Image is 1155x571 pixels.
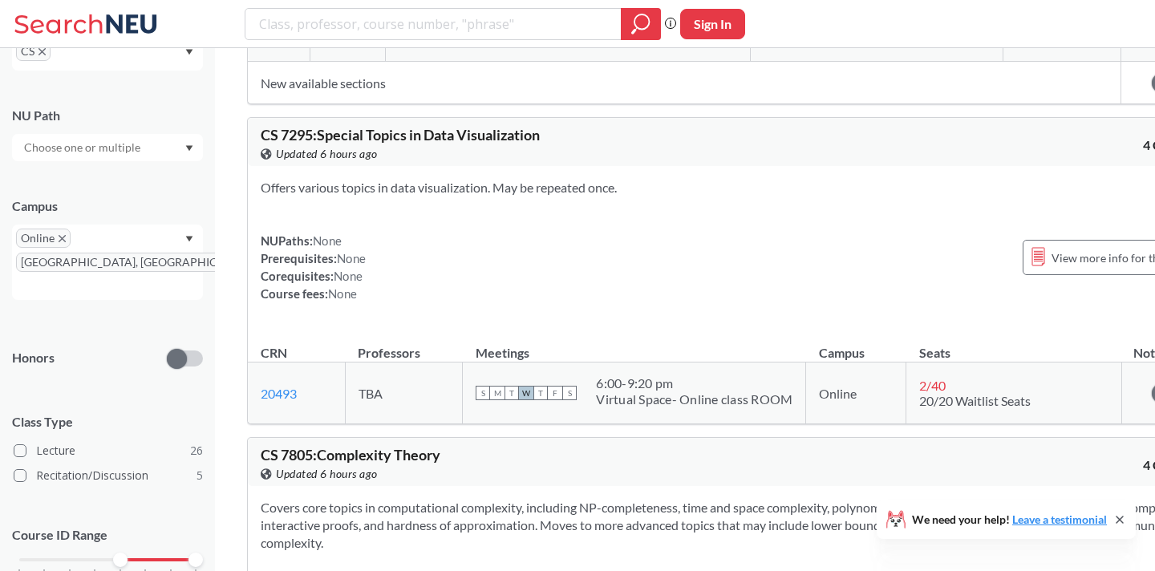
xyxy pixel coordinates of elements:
th: Campus [806,328,906,362]
span: CS 7805 : Complexity Theory [261,446,440,464]
div: CRN [261,344,287,362]
div: magnifying glass [621,8,661,40]
label: Recitation/Discussion [14,465,203,486]
span: Class Type [12,413,203,431]
span: 2 / 40 [919,378,946,393]
td: New available sections [248,62,1121,104]
button: Sign In [680,9,745,39]
span: Updated 6 hours ago [276,465,378,483]
div: NUPaths: Prerequisites: Corequisites: Course fees: [261,232,366,302]
td: Online [806,362,906,424]
div: OnlineX to remove pill[GEOGRAPHIC_DATA], [GEOGRAPHIC_DATA]X to remove pillDropdown arrow [12,225,203,300]
th: Professors [345,328,463,362]
span: Updated 6 hours ago [276,145,378,163]
a: 20493 [261,386,297,401]
span: OnlineX to remove pill [16,229,71,248]
div: 6:00 - 9:20 pm [596,375,792,391]
span: W [519,386,533,400]
span: CSX to remove pill [16,42,51,61]
svg: X to remove pill [38,48,46,55]
span: CS 7295 : Special Topics in Data Visualization [261,126,540,144]
span: T [533,386,548,400]
span: [GEOGRAPHIC_DATA], [GEOGRAPHIC_DATA]X to remove pill [16,253,271,272]
div: Virtual Space- Online class ROOM [596,391,792,407]
a: Leave a testimonial [1012,512,1107,526]
span: We need your help! [912,514,1107,525]
input: Class, professor, course number, "phrase" [257,10,610,38]
input: Choose one or multiple [16,138,151,157]
span: 26 [190,442,203,460]
span: T [505,386,519,400]
svg: Dropdown arrow [185,236,193,242]
span: None [334,269,363,283]
div: Campus [12,197,203,215]
span: 5 [197,467,203,484]
span: M [490,386,505,400]
p: Course ID Range [12,526,203,545]
th: Meetings [463,328,806,362]
span: None [313,233,342,248]
span: S [562,386,577,400]
div: Dropdown arrow [12,134,203,161]
span: F [548,386,562,400]
span: 20/20 Waitlist Seats [919,393,1031,408]
svg: Dropdown arrow [185,49,193,55]
label: Lecture [14,440,203,461]
svg: X to remove pill [59,235,66,242]
p: Honors [12,349,55,367]
div: NU Path [12,107,203,124]
th: Seats [906,328,1122,362]
svg: Dropdown arrow [185,145,193,152]
span: None [337,251,366,265]
div: CSX to remove pillDropdown arrow [12,38,203,71]
span: S [476,386,490,400]
span: None [328,286,357,301]
svg: magnifying glass [631,13,650,35]
td: TBA [345,362,463,424]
